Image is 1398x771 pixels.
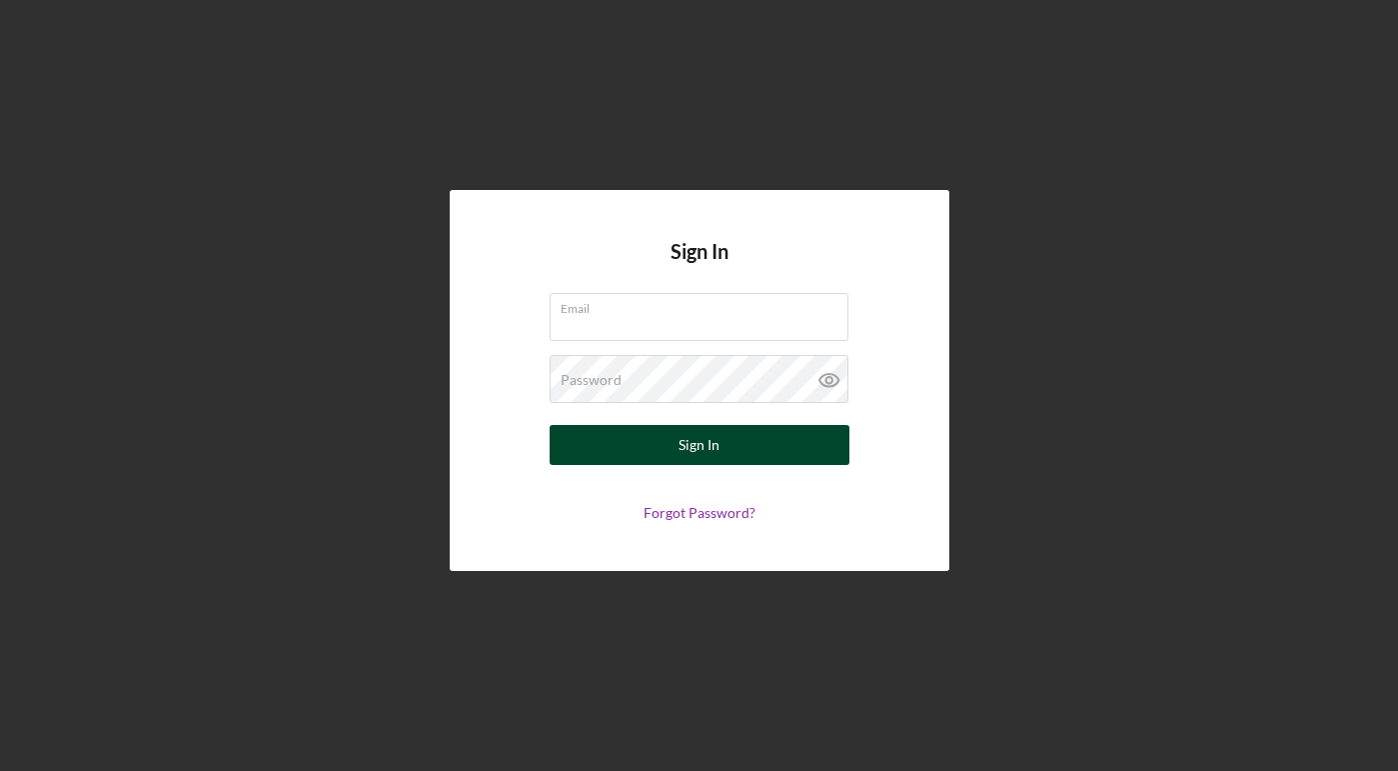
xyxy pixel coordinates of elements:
label: Email [561,294,848,316]
div: Sign In [679,425,719,465]
h4: Sign In [671,240,728,293]
a: Forgot Password? [644,504,755,521]
button: Sign In [550,425,849,465]
label: Password [561,372,622,388]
